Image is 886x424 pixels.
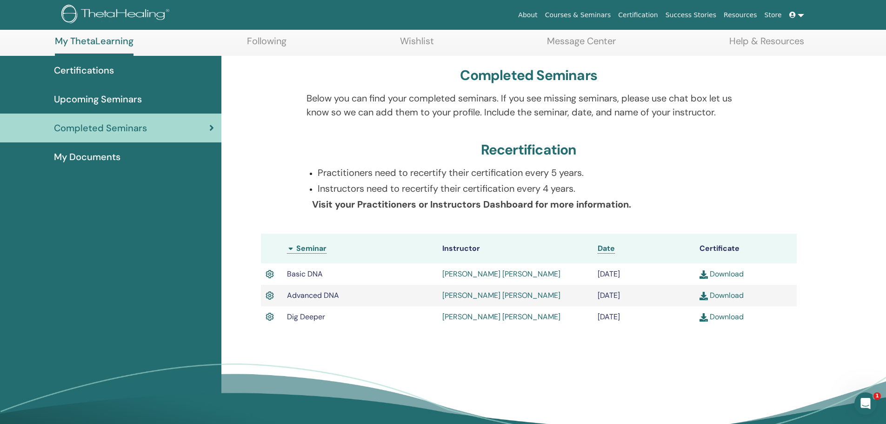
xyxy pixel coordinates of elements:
[662,7,720,24] a: Success Stories
[547,35,616,54] a: Message Center
[699,270,708,279] img: download.svg
[873,392,881,400] span: 1
[318,166,751,180] p: Practitioners need to recertify their certification every 5 years.
[761,7,786,24] a: Store
[54,121,147,135] span: Completed Seminars
[699,269,744,279] a: Download
[593,285,695,306] td: [DATE]
[287,269,323,279] span: Basic DNA
[729,35,804,54] a: Help & Resources
[287,312,325,322] span: Dig Deeper
[541,7,615,24] a: Courses & Seminars
[854,392,877,415] iframe: Intercom live chat
[61,5,173,26] img: logo.png
[442,269,560,279] a: [PERSON_NAME] [PERSON_NAME]
[720,7,761,24] a: Resources
[54,150,120,164] span: My Documents
[266,268,274,280] img: Active Certificate
[306,91,751,119] p: Below you can find your completed seminars. If you see missing seminars, please use chat box let ...
[699,313,708,322] img: download.svg
[438,234,593,263] th: Instructor
[699,290,744,300] a: Download
[442,312,560,322] a: [PERSON_NAME] [PERSON_NAME]
[266,289,274,302] img: Active Certificate
[598,243,615,254] a: Date
[266,311,274,323] img: Active Certificate
[54,63,114,77] span: Certifications
[312,198,631,210] b: Visit your Practitioners or Instructors Dashboard for more information.
[695,234,797,263] th: Certificate
[442,290,560,300] a: [PERSON_NAME] [PERSON_NAME]
[593,263,695,285] td: [DATE]
[247,35,286,54] a: Following
[481,141,577,158] h3: Recertification
[593,306,695,328] td: [DATE]
[460,67,597,84] h3: Completed Seminars
[699,292,708,300] img: download.svg
[514,7,541,24] a: About
[400,35,434,54] a: Wishlist
[54,92,142,106] span: Upcoming Seminars
[614,7,661,24] a: Certification
[287,290,339,300] span: Advanced DNA
[55,35,133,56] a: My ThetaLearning
[318,182,751,195] p: Instructors need to recertify their certification every 4 years.
[699,312,744,322] a: Download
